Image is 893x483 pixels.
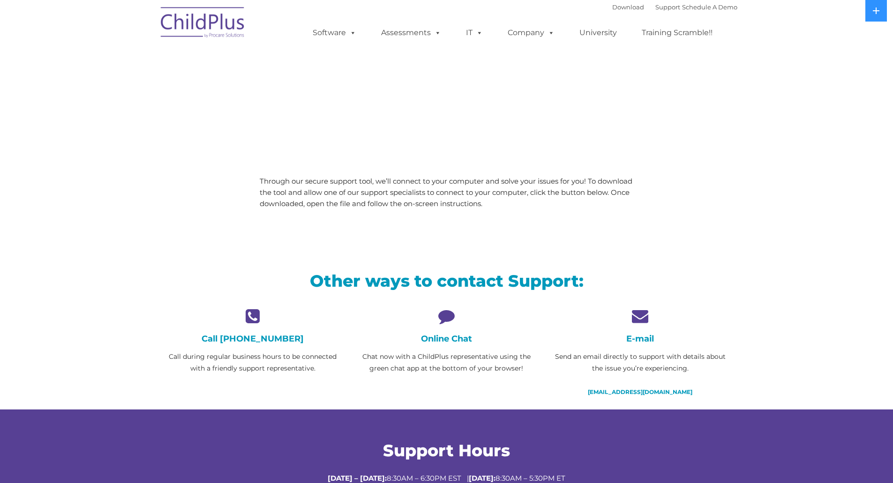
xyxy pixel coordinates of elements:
a: Support [655,3,680,11]
a: Software [303,23,366,42]
a: [EMAIL_ADDRESS][DOMAIN_NAME] [588,388,692,395]
a: IT [457,23,492,42]
a: Training Scramble!! [632,23,722,42]
strong: [DATE] – [DATE]: [328,474,387,483]
h2: Other ways to contact Support: [163,270,730,291]
span: 8:30AM – 6:30PM EST | 8:30AM – 5:30PM ET [328,474,565,483]
p: Call during regular business hours to be connected with a friendly support representative. [163,351,343,374]
h4: Call [PHONE_NUMBER] [163,334,343,344]
font: | [612,3,737,11]
a: Download [612,3,644,11]
img: ChildPlus by Procare Solutions [156,0,250,47]
p: Through our secure support tool, we’ll connect to your computer and solve your issues for you! To... [260,176,633,209]
p: Chat now with a ChildPlus representative using the green chat app at the bottom of your browser! [357,351,536,374]
a: Schedule A Demo [682,3,737,11]
a: University [570,23,626,42]
span: LiveSupport with SplashTop [163,67,514,96]
h4: Online Chat [357,334,536,344]
a: Assessments [372,23,450,42]
p: Send an email directly to support with details about the issue you’re experiencing. [550,351,730,374]
span: Support Hours [383,440,510,461]
h4: E-mail [550,334,730,344]
strong: [DATE]: [469,474,495,483]
a: Company [498,23,564,42]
